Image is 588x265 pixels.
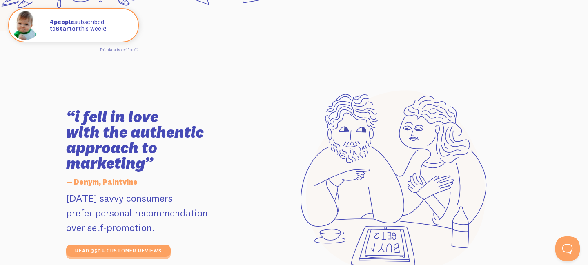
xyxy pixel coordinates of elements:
p: [DATE] savvy consumers prefer personal recommendation over self-promotion. [66,191,250,235]
a: This data is verified ⓘ [100,47,138,52]
h5: — Denym, Paintvine [66,174,250,191]
a: read 350+ customer reviews [66,245,171,257]
h3: “i fell in love with the authentic approach to marketing” [66,109,250,171]
strong: Starter [56,24,78,32]
strong: people [50,18,74,26]
p: subscribed to this week! [50,19,130,32]
span: 4 [50,19,54,26]
img: Fomo [11,11,40,40]
iframe: Help Scout Beacon - Open [555,236,580,261]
